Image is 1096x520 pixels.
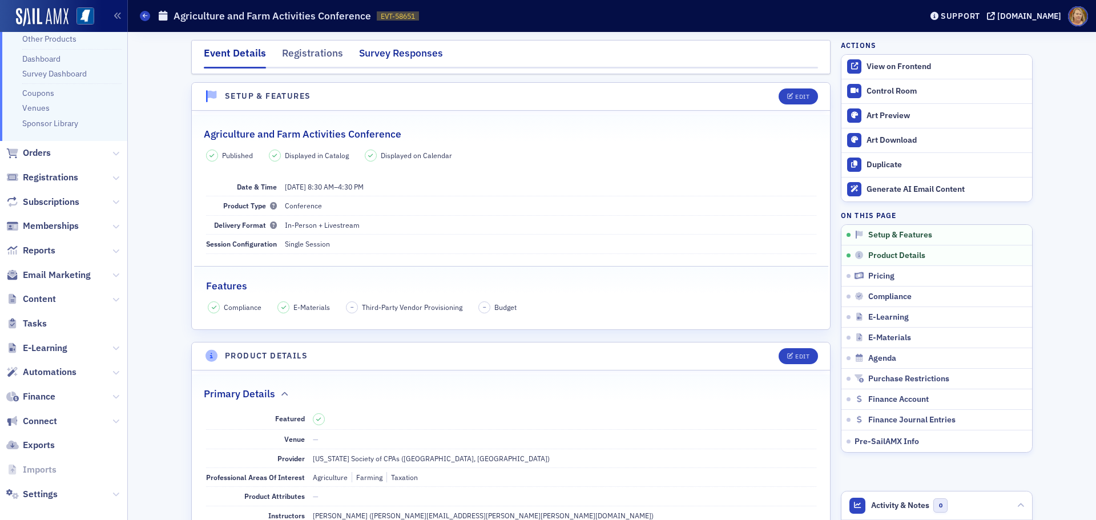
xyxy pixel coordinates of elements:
[868,394,929,405] span: Finance Account
[285,182,306,191] span: [DATE]
[285,239,330,248] span: Single Session
[16,8,68,26] a: SailAMX
[225,350,308,362] h4: Product Details
[867,135,1026,146] div: Art Download
[6,147,51,159] a: Orders
[285,150,349,160] span: Displayed in Catalog
[841,128,1032,152] a: Art Download
[6,415,57,428] a: Connect
[6,366,76,378] a: Automations
[6,220,79,232] a: Memberships
[868,230,932,240] span: Setup & Features
[871,499,929,511] span: Activity & Notes
[275,414,305,423] span: Featured
[23,244,55,257] span: Reports
[214,220,277,229] span: Delivery Format
[206,279,247,293] h2: Features
[779,348,818,364] button: Edit
[23,439,55,452] span: Exports
[22,54,61,64] a: Dashboard
[23,342,67,354] span: E-Learning
[841,177,1032,201] button: Generate AI Email Content
[277,454,305,463] span: Provider
[867,111,1026,121] div: Art Preview
[867,86,1026,96] div: Control Room
[6,463,57,476] a: Imports
[204,386,275,401] h2: Primary Details
[313,434,319,444] span: —
[23,269,91,281] span: Email Marketing
[206,239,277,248] span: Session Configuration
[868,271,894,281] span: Pricing
[483,303,486,311] span: –
[6,439,55,452] a: Exports
[359,46,443,67] div: Survey Responses
[222,150,253,160] span: Published
[23,463,57,476] span: Imports
[22,34,76,44] a: Other Products
[338,182,364,191] time: 4:30 PM
[868,312,909,323] span: E-Learning
[293,302,330,312] span: E-Materials
[23,196,79,208] span: Subscriptions
[362,302,462,312] span: Third-Party Vendor Provisioning
[206,473,305,482] span: Professional Areas Of Interest
[224,302,261,312] span: Compliance
[841,210,1033,220] h4: On this page
[285,201,322,210] span: Conference
[285,220,360,229] span: In-Person + Livestream
[350,303,354,311] span: –
[22,68,87,79] a: Survey Dashboard
[6,171,78,184] a: Registrations
[223,201,277,210] span: Product Type
[997,11,1061,21] div: [DOMAIN_NAME]
[352,472,382,482] div: Farming
[6,269,91,281] a: Email Marketing
[868,251,925,261] span: Product Details
[868,333,911,343] span: E-Materials
[23,147,51,159] span: Orders
[204,127,401,142] h2: Agriculture and Farm Activities Conference
[795,353,809,360] div: Edit
[494,302,517,312] span: Budget
[867,62,1026,72] div: View on Frontend
[23,366,76,378] span: Automations
[68,7,94,27] a: View Homepage
[284,434,305,444] span: Venue
[313,454,550,463] span: [US_STATE] Society of CPAs ([GEOGRAPHIC_DATA], [GEOGRAPHIC_DATA])
[6,390,55,403] a: Finance
[237,182,277,191] span: Date & Time
[22,103,50,113] a: Venues
[308,182,334,191] time: 8:30 AM
[6,244,55,257] a: Reports
[23,171,78,184] span: Registrations
[23,317,47,330] span: Tasks
[204,46,266,68] div: Event Details
[282,46,343,67] div: Registrations
[868,374,949,384] span: Purchase Restrictions
[22,88,54,98] a: Coupons
[23,415,57,428] span: Connect
[23,488,58,501] span: Settings
[987,12,1065,20] button: [DOMAIN_NAME]
[933,498,948,513] span: 0
[867,160,1026,170] div: Duplicate
[841,152,1032,177] button: Duplicate
[868,292,912,302] span: Compliance
[841,103,1032,128] a: Art Preview
[76,7,94,25] img: SailAMX
[23,220,79,232] span: Memberships
[22,118,78,128] a: Sponsor Library
[841,55,1032,79] a: View on Frontend
[313,491,319,501] span: —
[941,11,980,21] div: Support
[381,150,452,160] span: Displayed on Calendar
[23,390,55,403] span: Finance
[1068,6,1088,26] span: Profile
[174,9,371,23] h1: Agriculture and Farm Activities Conference
[6,293,56,305] a: Content
[225,90,311,102] h4: Setup & Features
[6,488,58,501] a: Settings
[6,196,79,208] a: Subscriptions
[841,40,876,50] h4: Actions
